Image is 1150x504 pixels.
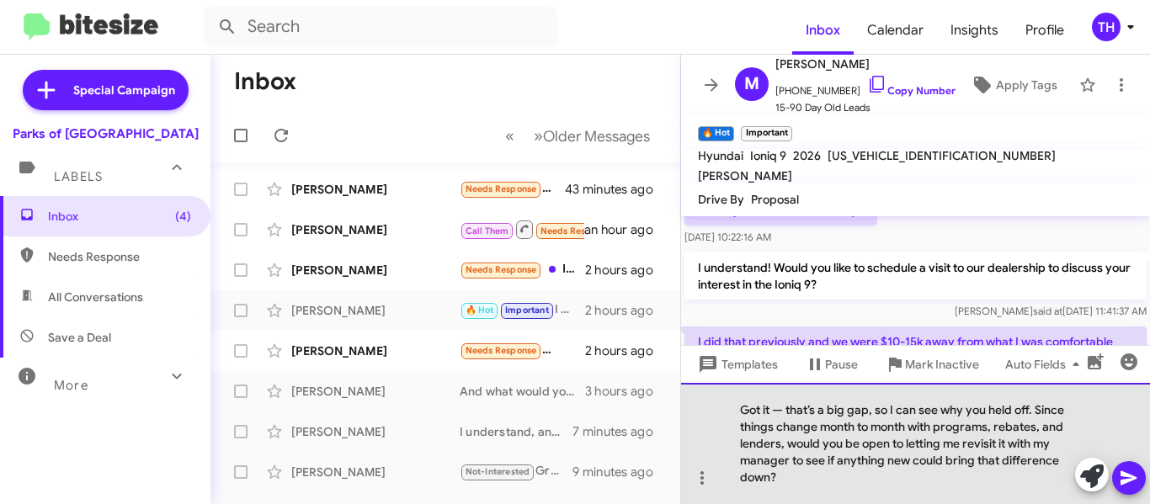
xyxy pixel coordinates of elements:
[1033,305,1062,317] span: said at
[291,383,460,400] div: [PERSON_NAME]
[54,378,88,393] span: More
[585,302,667,319] div: 2 hours ago
[291,342,460,359] div: [PERSON_NAME]
[854,6,937,55] a: Calendar
[1005,349,1086,379] span: Auto Fields
[543,127,650,146] span: Older Messages
[684,326,1147,374] p: I did that previously and we were $10-15k away from what I was comfortable with
[234,68,296,95] h1: Inbox
[48,248,191,265] span: Needs Response
[23,70,189,110] a: Special Campaign
[825,349,858,379] span: Pause
[460,179,566,199] div: I sold it to you back in May.
[460,383,585,400] div: And what would you consider Enough?
[466,305,494,316] span: 🔥 Hot
[584,221,667,238] div: an hour ago
[955,305,1147,317] span: [PERSON_NAME] [DATE] 11:41:37 AM
[460,219,584,240] div: Inbound Call
[460,300,585,320] div: I did that previously and we were $10-15k away from what I was comfortable with
[775,54,956,74] span: [PERSON_NAME]
[1092,13,1121,41] div: TH
[1078,13,1131,41] button: TH
[48,289,143,305] span: All Conversations
[791,349,871,379] button: Pause
[495,119,524,153] button: Previous
[291,262,460,279] div: [PERSON_NAME]
[291,423,460,440] div: [PERSON_NAME]
[828,148,1056,163] span: [US_VEHICLE_IDENTIFICATION_NUMBER]
[684,231,771,243] span: [DATE] 10:22:16 AM
[54,169,103,184] span: Labels
[750,148,786,163] span: Ioniq 9
[48,208,191,225] span: Inbox
[698,126,734,141] small: 🔥 Hot
[744,71,759,98] span: M
[291,181,460,198] div: [PERSON_NAME]
[175,208,191,225] span: (4)
[695,349,778,379] span: Templates
[905,349,979,379] span: Mark Inactive
[684,252,1147,300] p: I understand! Would you like to schedule a visit to our dealership to discuss your interest in th...
[741,126,791,141] small: Important
[698,148,743,163] span: Hyundai
[585,342,667,359] div: 2 hours ago
[460,260,585,279] div: If u offer 55k for it sure
[566,181,667,198] div: 43 minutes ago
[524,119,660,153] button: Next
[867,84,956,97] a: Copy Number
[466,225,509,236] span: Call Them
[13,125,199,142] div: Parks of [GEOGRAPHIC_DATA]
[572,464,667,480] div: 9 minutes ago
[540,225,612,236] span: Needs Response
[572,423,667,440] div: 7 minutes ago
[466,345,537,356] span: Needs Response
[204,7,557,47] input: Search
[460,341,585,360] div: What is the incentive here
[466,466,530,477] span: Not-Interested
[698,192,744,207] span: Drive By
[48,329,111,346] span: Save a Deal
[291,221,460,238] div: [PERSON_NAME]
[793,148,821,163] span: 2026
[505,305,549,316] span: Important
[466,264,537,275] span: Needs Response
[291,302,460,319] div: [PERSON_NAME]
[992,349,1099,379] button: Auto Fields
[937,6,1012,55] a: Insights
[751,192,799,207] span: Proposal
[681,383,1150,504] div: Got it — that’s a big gap, so I can see why you held off. Since things change month to month with...
[956,70,1071,100] button: Apply Tags
[73,82,175,98] span: Special Campaign
[1012,6,1078,55] a: Profile
[460,462,572,481] div: Great! We’re interested in purchasing quality vehicles like your 2022 Venue. Would you like to sc...
[505,125,514,146] span: «
[460,423,572,440] div: I understand, and I’m sorry you’re going through that. Divorce can really put a strain on things....
[871,349,993,379] button: Mark Inactive
[698,168,792,183] span: [PERSON_NAME]
[775,74,956,99] span: [PHONE_NUMBER]
[534,125,543,146] span: »
[775,99,956,116] span: 15-90 Day Old Leads
[466,183,537,194] span: Needs Response
[496,119,660,153] nav: Page navigation example
[585,383,667,400] div: 3 hours ago
[585,262,667,279] div: 2 hours ago
[681,349,791,379] button: Templates
[996,70,1057,100] span: Apply Tags
[792,6,854,55] a: Inbox
[291,464,460,480] div: [PERSON_NAME]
